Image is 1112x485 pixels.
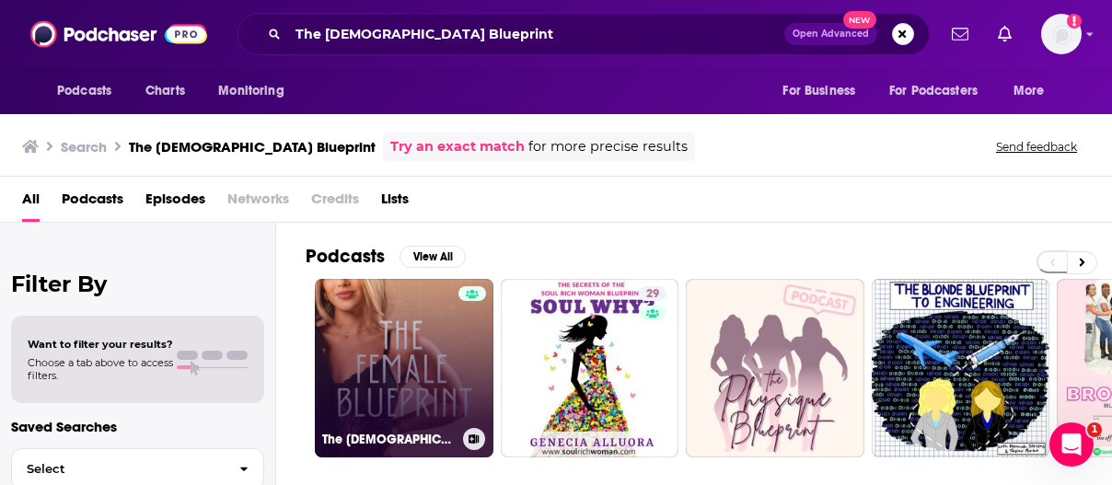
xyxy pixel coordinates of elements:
[227,184,289,222] span: Networks
[145,78,185,104] span: Charts
[990,18,1019,50] a: Show notifications dropdown
[390,136,525,157] a: Try an exact match
[311,184,359,222] span: Credits
[133,74,196,109] a: Charts
[205,74,307,109] button: open menu
[381,184,409,222] a: Lists
[646,285,659,304] span: 29
[288,19,784,49] input: Search podcasts, credits, & more...
[1067,14,1082,29] svg: Add a profile image
[28,356,173,382] span: Choose a tab above to access filters.
[843,11,876,29] span: New
[44,74,135,109] button: open menu
[793,29,869,39] span: Open Advanced
[306,245,466,268] a: PodcastsView All
[11,271,264,297] h2: Filter By
[782,78,855,104] span: For Business
[639,286,666,301] a: 29
[501,279,679,457] a: 29
[1049,422,1094,467] iframe: Intercom live chat
[12,463,225,475] span: Select
[528,136,688,157] span: for more precise results
[1041,14,1082,54] img: User Profile
[11,418,264,435] p: Saved Searches
[400,246,466,268] button: View All
[990,139,1083,155] button: Send feedback
[1087,422,1102,437] span: 1
[61,138,107,156] h3: Search
[218,78,284,104] span: Monitoring
[306,245,385,268] h2: Podcasts
[889,78,978,104] span: For Podcasters
[322,432,456,447] h3: The [DEMOGRAPHIC_DATA] Blueprint
[237,13,930,55] div: Search podcasts, credits, & more...
[62,184,123,222] a: Podcasts
[315,279,493,457] a: The [DEMOGRAPHIC_DATA] Blueprint
[28,338,173,351] span: Want to filter your results?
[784,23,877,45] button: Open AdvancedNew
[877,74,1004,109] button: open menu
[770,74,878,109] button: open menu
[129,138,376,156] h3: The [DEMOGRAPHIC_DATA] Blueprint
[57,78,111,104] span: Podcasts
[30,17,207,52] img: Podchaser - Follow, Share and Rate Podcasts
[1014,78,1045,104] span: More
[22,184,40,222] a: All
[1041,14,1082,54] span: Logged in as KTMSseat4
[145,184,205,222] a: Episodes
[1001,74,1068,109] button: open menu
[944,18,976,50] a: Show notifications dropdown
[1041,14,1082,54] button: Show profile menu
